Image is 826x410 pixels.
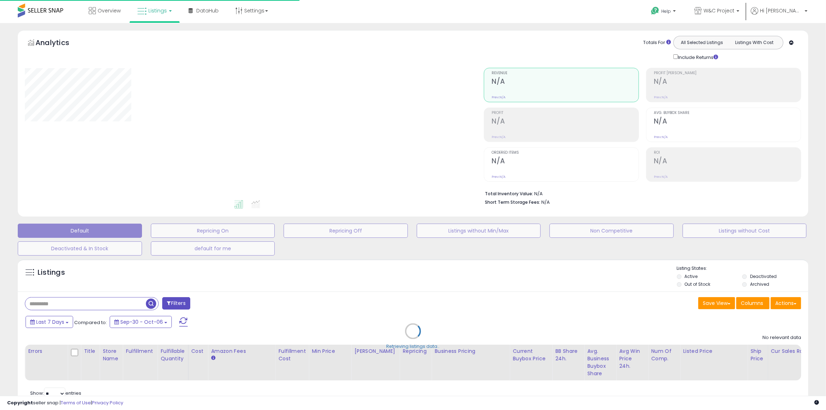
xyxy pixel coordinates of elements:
[7,400,123,406] div: seller snap | |
[760,7,803,14] span: Hi [PERSON_NAME]
[668,53,727,61] div: Include Returns
[654,95,668,99] small: Prev: N/A
[485,189,796,197] li: N/A
[654,111,801,115] span: Avg. Buybox Share
[492,135,505,139] small: Prev: N/A
[654,117,801,127] h2: N/A
[417,224,541,238] button: Listings without Min/Max
[651,6,660,15] i: Get Help
[704,7,734,14] span: W&C Project
[654,157,801,166] h2: N/A
[492,77,639,87] h2: N/A
[654,77,801,87] h2: N/A
[98,7,121,14] span: Overview
[18,224,142,238] button: Default
[387,344,440,350] div: Retrieving listings data..
[7,399,33,406] strong: Copyright
[284,224,408,238] button: Repricing Off
[728,38,781,47] button: Listings With Cost
[643,39,671,46] div: Totals For
[492,175,505,179] small: Prev: N/A
[654,135,668,139] small: Prev: N/A
[18,241,142,256] button: Deactivated & In Stock
[654,151,801,155] span: ROI
[485,199,540,205] b: Short Term Storage Fees:
[645,1,683,23] a: Help
[492,157,639,166] h2: N/A
[654,71,801,75] span: Profit [PERSON_NAME]
[683,224,807,238] button: Listings without Cost
[492,117,639,127] h2: N/A
[492,95,505,99] small: Prev: N/A
[492,111,639,115] span: Profit
[675,38,728,47] button: All Selected Listings
[654,175,668,179] small: Prev: N/A
[151,241,275,256] button: default for me
[541,199,550,206] span: N/A
[151,224,275,238] button: Repricing On
[485,191,533,197] b: Total Inventory Value:
[492,71,639,75] span: Revenue
[196,7,219,14] span: DataHub
[492,151,639,155] span: Ordered Items
[549,224,674,238] button: Non Competitive
[148,7,167,14] span: Listings
[35,38,83,49] h5: Analytics
[661,8,671,14] span: Help
[751,7,808,23] a: Hi [PERSON_NAME]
